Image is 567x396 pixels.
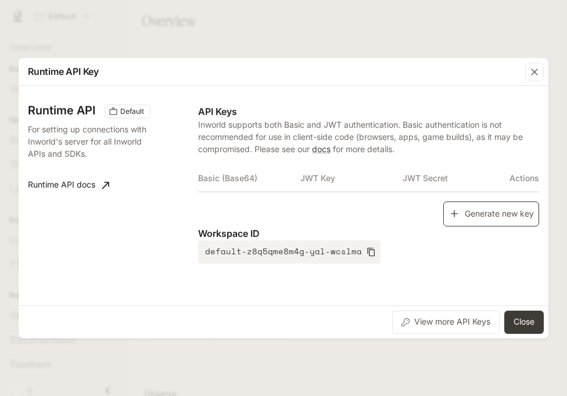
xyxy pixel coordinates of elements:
p: For setting up connections with Inworld's server for all Inworld APIs and SDKs. [28,123,149,160]
span: Default [116,106,149,117]
h3: Runtime API [28,105,95,116]
th: Actions [505,164,539,192]
a: Runtime API docs [23,174,114,197]
th: Basic (Base64) [198,164,300,192]
button: default-z8q5qme8m4g-yal-wcslma [198,240,381,264]
div: These keys will apply to your current workspace only [105,105,150,118]
p: Inworld supports both Basic and JWT authentication. Basic authentication is not recommended for u... [198,118,539,155]
p: API Keys [198,105,539,118]
button: View more API Keys [392,311,500,334]
p: Workspace ID [198,226,539,240]
th: JWT Secret [403,164,505,192]
a: docs [312,144,331,154]
th: JWT Key [300,164,403,192]
button: Generate new key [443,201,539,226]
p: Runtime API Key [28,64,99,78]
button: Close [504,311,544,334]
